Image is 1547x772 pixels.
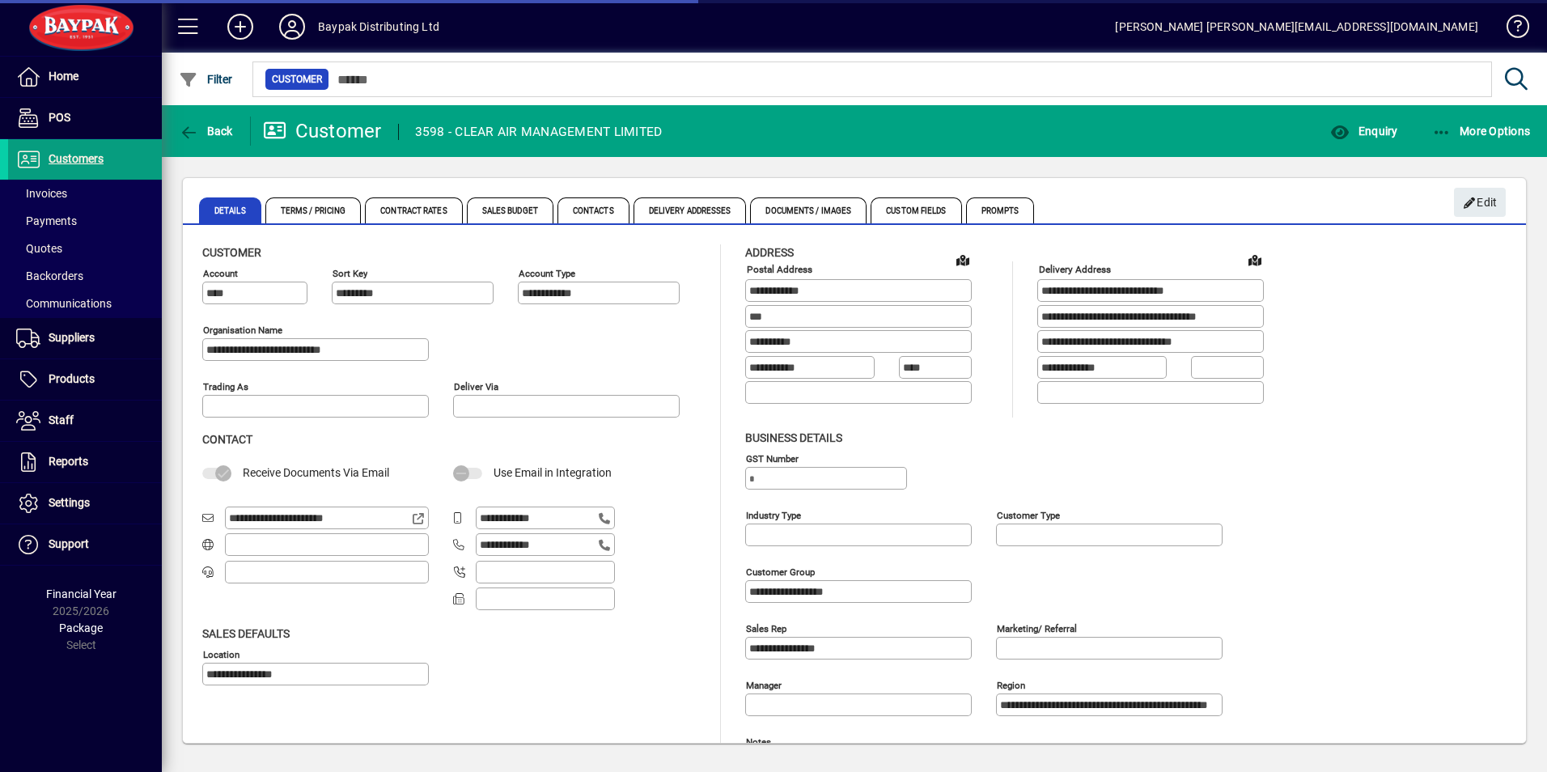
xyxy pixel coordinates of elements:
mat-label: GST Number [746,452,799,464]
span: Address [745,246,794,259]
div: Baypak Distributing Ltd [318,14,439,40]
span: Contact [202,433,252,446]
mat-label: Industry type [746,509,801,520]
span: Backorders [16,269,83,282]
span: Contract Rates [365,197,462,223]
mat-label: Manager [746,679,782,690]
span: Delivery Addresses [634,197,747,223]
a: Payments [8,207,162,235]
a: Quotes [8,235,162,262]
span: Package [59,621,103,634]
div: [PERSON_NAME] [PERSON_NAME][EMAIL_ADDRESS][DOMAIN_NAME] [1115,14,1478,40]
a: Knowledge Base [1494,3,1527,56]
span: Reports [49,455,88,468]
mat-label: Customer type [997,509,1060,520]
button: Filter [175,65,237,94]
span: Settings [49,496,90,509]
mat-label: Sales rep [746,622,786,634]
span: Documents / Images [750,197,867,223]
a: Staff [8,401,162,441]
span: Support [49,537,89,550]
button: Enquiry [1326,117,1401,146]
app-page-header-button: Back [162,117,251,146]
span: Back [179,125,233,138]
span: Home [49,70,78,83]
span: Quotes [16,242,62,255]
a: Backorders [8,262,162,290]
span: Financial Year [46,587,117,600]
span: Custom Fields [871,197,961,223]
a: Invoices [8,180,162,207]
button: More Options [1428,117,1535,146]
span: Use Email in Integration [494,466,612,479]
span: Customer [272,71,322,87]
span: Details [199,197,261,223]
span: Sales defaults [202,627,290,640]
mat-label: Marketing/ Referral [997,622,1077,634]
span: Filter [179,73,233,86]
span: POS [49,111,70,124]
mat-label: Customer group [746,566,815,577]
span: Products [49,372,95,385]
span: Customer [202,246,261,259]
button: Back [175,117,237,146]
mat-label: Trading as [203,381,248,392]
span: Edit [1463,189,1498,216]
span: Invoices [16,187,67,200]
span: Suppliers [49,331,95,344]
span: Prompts [966,197,1035,223]
span: Payments [16,214,77,227]
a: Support [8,524,162,565]
span: Business details [745,431,842,444]
a: View on map [950,247,976,273]
span: Customers [49,152,104,165]
mat-label: Notes [746,736,771,747]
span: Communications [16,297,112,310]
a: POS [8,98,162,138]
a: Products [8,359,162,400]
button: Edit [1454,188,1506,217]
mat-label: Region [997,679,1025,690]
div: Customer [263,118,382,144]
mat-label: Sort key [333,268,367,279]
a: Reports [8,442,162,482]
span: Terms / Pricing [265,197,362,223]
mat-label: Account [203,268,238,279]
mat-label: Organisation name [203,324,282,336]
span: Receive Documents Via Email [243,466,389,479]
button: Add [214,12,266,41]
a: View on map [1242,247,1268,273]
mat-label: Account Type [519,268,575,279]
span: Enquiry [1330,125,1397,138]
div: 3598 - CLEAR AIR MANAGEMENT LIMITED [415,119,663,145]
a: Home [8,57,162,97]
a: Communications [8,290,162,317]
mat-label: Deliver via [454,381,498,392]
mat-label: Location [203,648,239,660]
a: Suppliers [8,318,162,358]
span: Sales Budget [467,197,553,223]
span: More Options [1432,125,1531,138]
span: Staff [49,414,74,426]
span: Contacts [557,197,629,223]
a: Settings [8,483,162,524]
button: Profile [266,12,318,41]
